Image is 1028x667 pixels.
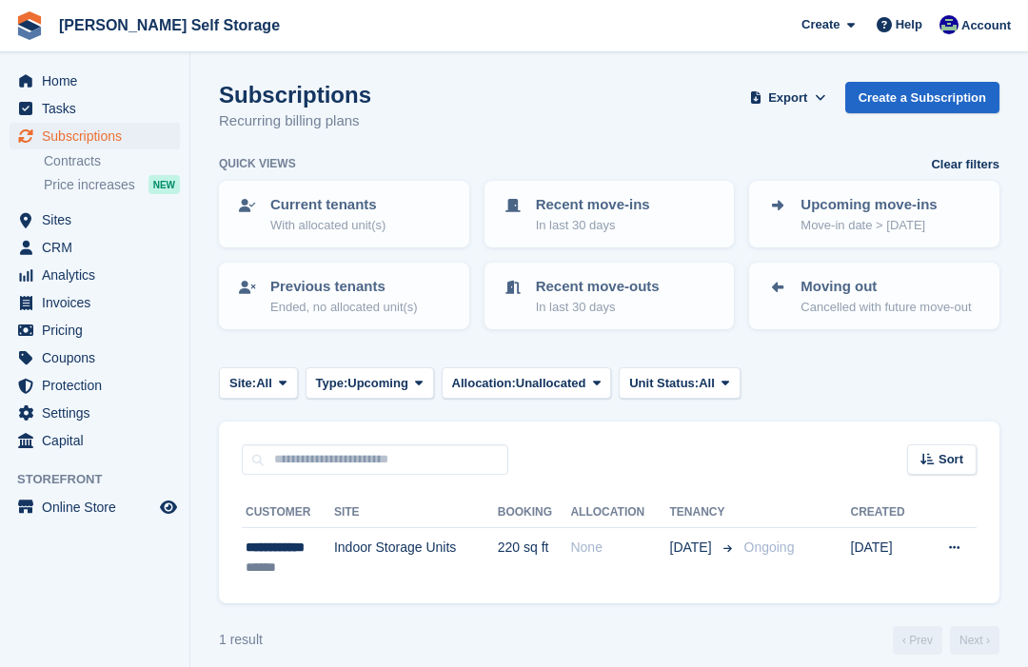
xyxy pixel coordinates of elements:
[845,82,999,113] a: Create a Subscription
[42,123,156,149] span: Subscriptions
[10,344,180,371] a: menu
[219,82,371,108] h1: Subscriptions
[10,206,180,233] a: menu
[347,374,408,393] span: Upcoming
[10,262,180,288] a: menu
[10,400,180,426] a: menu
[334,498,498,528] th: Site
[939,450,963,469] span: Sort
[42,262,156,288] span: Analytics
[442,367,612,399] button: Allocation: Unallocated
[768,88,807,108] span: Export
[148,175,180,194] div: NEW
[699,374,715,393] span: All
[851,528,923,588] td: [DATE]
[42,372,156,399] span: Protection
[10,234,180,261] a: menu
[44,152,180,170] a: Contracts
[219,630,263,650] div: 1 result
[629,374,699,393] span: Unit Status:
[44,176,135,194] span: Price increases
[10,317,180,343] a: menu
[306,367,434,399] button: Type: Upcoming
[42,289,156,316] span: Invoices
[801,276,971,298] p: Moving out
[10,68,180,94] a: menu
[229,374,256,393] span: Site:
[256,374,272,393] span: All
[10,427,180,454] a: menu
[486,265,733,327] a: Recent move-outs In last 30 days
[452,374,516,393] span: Allocation:
[42,427,156,454] span: Capital
[51,10,287,41] a: [PERSON_NAME] Self Storage
[10,123,180,149] a: menu
[334,528,498,588] td: Indoor Storage Units
[42,68,156,94] span: Home
[670,538,716,558] span: [DATE]
[42,95,156,122] span: Tasks
[950,626,999,655] a: Next
[42,344,156,371] span: Coupons
[744,539,795,555] span: Ongoing
[619,367,740,399] button: Unit Status: All
[219,155,296,172] h6: Quick views
[801,194,937,216] p: Upcoming move-ins
[536,194,650,216] p: Recent move-ins
[270,276,418,298] p: Previous tenants
[270,216,385,235] p: With allocated unit(s)
[536,276,660,298] p: Recent move-outs
[219,110,371,132] p: Recurring billing plans
[746,82,830,113] button: Export
[801,15,840,34] span: Create
[931,155,999,174] a: Clear filters
[157,496,180,519] a: Preview store
[939,15,959,34] img: Justin Farthing
[498,528,571,588] td: 220 sq ft
[221,265,467,327] a: Previous tenants Ended, no allocated unit(s)
[851,498,923,528] th: Created
[516,374,586,393] span: Unallocated
[42,234,156,261] span: CRM
[889,626,1003,655] nav: Page
[42,317,156,343] span: Pricing
[486,183,733,245] a: Recent move-ins In last 30 days
[10,494,180,520] a: menu
[219,367,298,399] button: Site: All
[536,298,660,317] p: In last 30 days
[893,626,942,655] a: Previous
[961,16,1011,35] span: Account
[42,494,156,520] span: Online Store
[10,289,180,316] a: menu
[10,372,180,399] a: menu
[44,174,180,195] a: Price increases NEW
[801,298,971,317] p: Cancelled with future move-out
[570,538,669,558] div: None
[316,374,348,393] span: Type:
[801,216,937,235] p: Move-in date > [DATE]
[17,470,189,489] span: Storefront
[751,265,998,327] a: Moving out Cancelled with future move-out
[42,206,156,233] span: Sites
[536,216,650,235] p: In last 30 days
[498,498,571,528] th: Booking
[670,498,737,528] th: Tenancy
[896,15,922,34] span: Help
[15,11,44,40] img: stora-icon-8386f47178a22dfd0bd8f6a31ec36ba5ce8667c1dd55bd0f319d3a0aa187defe.svg
[10,95,180,122] a: menu
[242,498,334,528] th: Customer
[270,298,418,317] p: Ended, no allocated unit(s)
[221,183,467,245] a: Current tenants With allocated unit(s)
[570,498,669,528] th: Allocation
[270,194,385,216] p: Current tenants
[42,400,156,426] span: Settings
[751,183,998,245] a: Upcoming move-ins Move-in date > [DATE]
